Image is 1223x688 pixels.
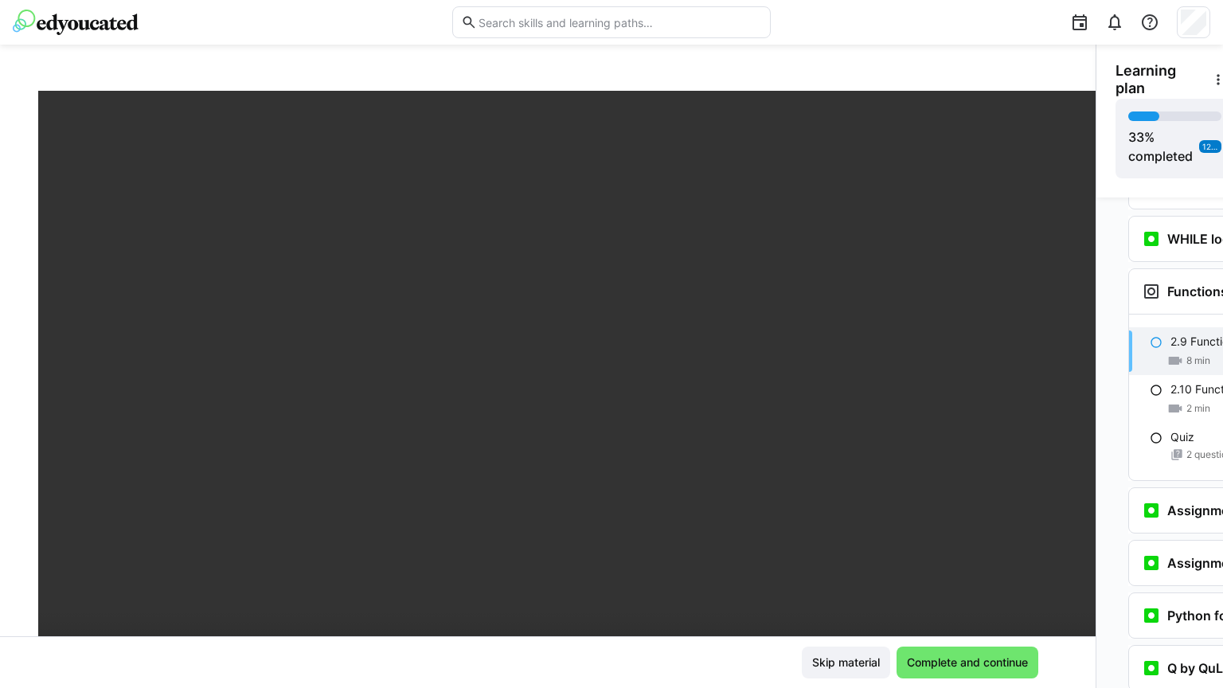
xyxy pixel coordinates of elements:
span: Skip material [810,655,882,670]
button: Complete and continue [897,647,1038,678]
input: Search skills and learning paths… [477,15,762,29]
span: Learning plan [1116,62,1202,97]
span: Complete and continue [905,655,1030,670]
div: % completed [1128,127,1193,166]
span: 33 [1128,129,1144,145]
span: 8 min [1186,354,1210,367]
p: Quiz [1170,429,1194,445]
span: 2 min [1186,402,1210,415]
button: Skip material [802,647,890,678]
span: 12h 31m left [1202,142,1218,151]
